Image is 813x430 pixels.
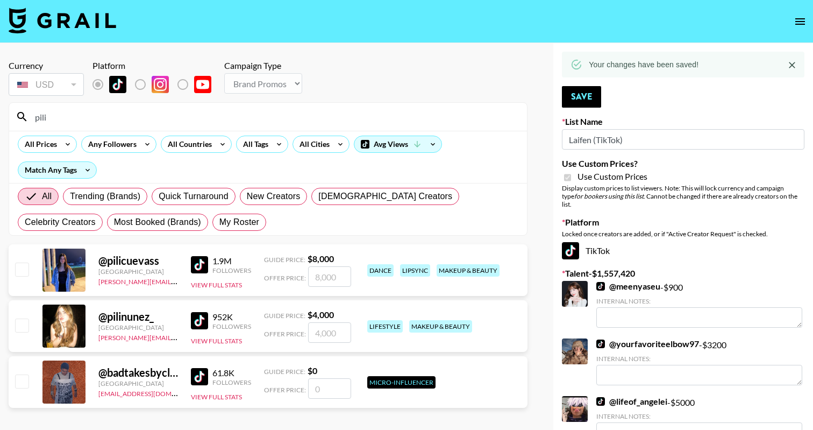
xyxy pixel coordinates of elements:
[562,230,804,238] div: Locked once creators are added, or if "Active Creator Request" is checked.
[596,397,605,406] img: TikTok
[264,312,305,320] span: Guide Price:
[191,281,242,289] button: View Full Stats
[212,266,251,274] div: Followers
[98,387,206,398] a: [EMAIL_ADDRESS][DOMAIN_NAME]
[596,339,802,385] div: - $ 3200
[293,136,332,152] div: All Cities
[42,190,52,203] span: All
[194,76,211,93] img: YouTube
[562,86,601,108] button: Save
[409,320,472,333] div: makeup & beauty
[308,322,351,343] input: 4,000
[98,267,178,276] div: [GEOGRAPHIC_DATA]
[191,368,208,385] img: TikTok
[596,281,660,292] a: @meenyaseu
[212,322,251,330] div: Followers
[308,266,351,287] input: 8,000
[562,242,579,259] img: TikTok
[562,158,804,169] label: Use Custom Prices?
[82,136,139,152] div: Any Followers
[92,73,220,96] div: List locked to TikTok.
[596,297,802,305] div: Internal Notes:
[562,217,804,228] label: Platform
[264,368,305,376] span: Guide Price:
[367,376,436,389] div: Micro-Influencer
[191,393,242,401] button: View Full Stats
[114,216,201,229] span: Most Booked (Brands)
[247,190,301,203] span: New Creators
[98,323,178,332] div: [GEOGRAPHIC_DATA]
[264,256,305,264] span: Guide Price:
[25,216,96,229] span: Celebrity Creators
[191,337,242,345] button: View Full Stats
[191,256,208,273] img: TikTok
[577,171,647,182] span: Use Custom Prices
[562,268,804,279] label: Talent - $ 1,557,420
[367,264,394,277] div: dance
[9,60,84,71] div: Currency
[98,310,178,323] div: @ pilinunez_
[219,216,259,229] span: My Roster
[596,355,802,363] div: Internal Notes:
[784,57,800,73] button: Close
[437,264,500,277] div: makeup & beauty
[9,71,84,98] div: Currency is locked to USD
[596,412,802,420] div: Internal Notes:
[264,330,306,338] span: Offer Price:
[224,60,302,71] div: Campaign Type
[109,76,126,93] img: TikTok
[367,320,403,333] div: lifestyle
[596,396,667,407] a: @lifeof_angelei
[354,136,441,152] div: Avg Views
[562,116,804,127] label: List Name
[11,75,82,94] div: USD
[789,11,811,32] button: open drawer
[191,312,208,329] img: TikTok
[596,339,699,349] a: @yourfavoriteelbow97
[596,340,605,348] img: TikTok
[161,136,214,152] div: All Countries
[98,332,258,342] a: [PERSON_NAME][EMAIL_ADDRESS][DOMAIN_NAME]
[574,192,644,200] em: for bookers using this list
[212,256,251,266] div: 1.9M
[308,365,317,376] strong: $ 0
[308,253,334,264] strong: $ 8,000
[70,190,140,203] span: Trending (Brands)
[237,136,270,152] div: All Tags
[264,386,306,394] span: Offer Price:
[562,184,804,208] div: Display custom prices to list viewers. Note: This will lock currency and campaign type . Cannot b...
[596,282,605,291] img: TikTok
[264,274,306,282] span: Offer Price:
[18,162,96,178] div: Match Any Tags
[98,254,178,267] div: @ pilicuevass
[212,378,251,386] div: Followers
[92,60,220,71] div: Platform
[98,379,178,387] div: [GEOGRAPHIC_DATA]
[400,264,430,277] div: lipsync
[152,76,169,93] img: Instagram
[9,8,116,33] img: Grail Talent
[98,276,258,286] a: [PERSON_NAME][EMAIL_ADDRESS][DOMAIN_NAME]
[159,190,229,203] span: Quick Turnaround
[18,136,59,152] div: All Prices
[318,190,452,203] span: [DEMOGRAPHIC_DATA] Creators
[589,55,698,74] div: Your changes have been saved!
[596,281,802,328] div: - $ 900
[308,309,334,320] strong: $ 4,000
[562,242,804,259] div: TikTok
[308,378,351,399] input: 0
[98,366,178,379] div: @ badtakesbyclyde
[28,108,520,125] input: Search by User Name
[212,312,251,322] div: 952K
[212,368,251,378] div: 61.8K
